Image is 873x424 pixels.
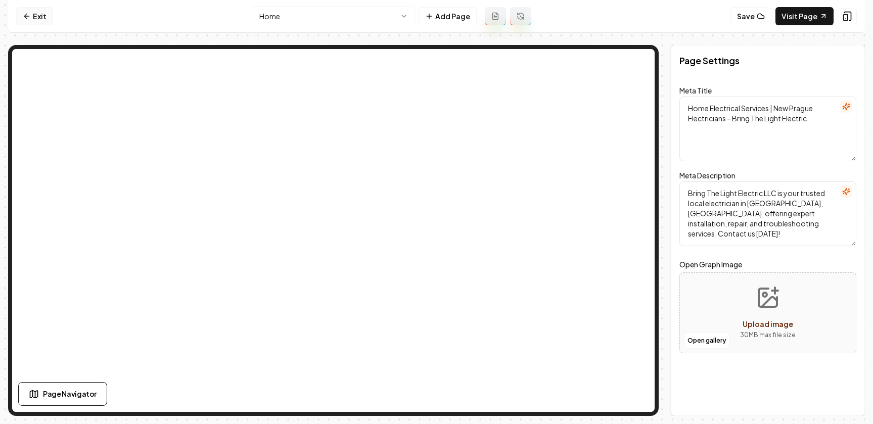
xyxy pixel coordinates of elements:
[419,7,477,25] button: Add Page
[43,389,97,399] span: Page Navigator
[679,258,856,270] label: Open Graph Image
[679,86,712,95] label: Meta Title
[775,7,834,25] a: Visit Page
[732,277,804,348] button: Upload image
[510,7,531,25] button: Regenerate page
[740,330,796,340] p: 30 MB max file size
[18,382,107,406] button: Page Navigator
[679,54,856,68] h2: Page Settings
[730,7,771,25] button: Save
[485,7,506,25] button: Add admin page prompt
[743,319,793,328] span: Upload image
[679,171,736,180] label: Meta Description
[16,7,53,25] a: Exit
[684,333,729,349] button: Open gallery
